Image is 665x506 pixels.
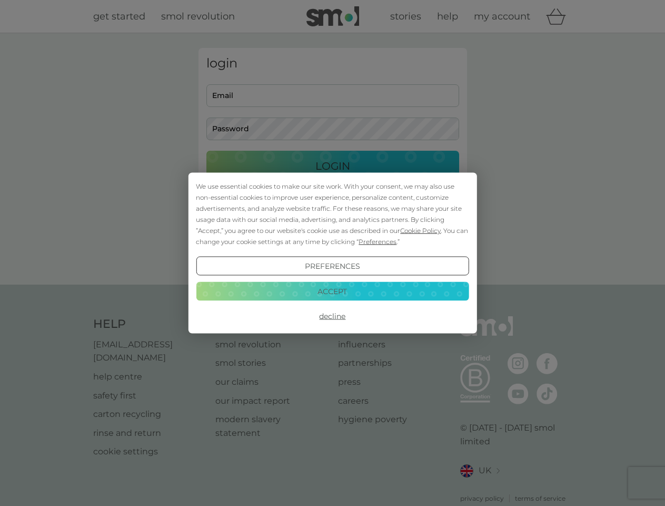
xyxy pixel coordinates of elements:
[400,227,441,235] span: Cookie Policy
[196,281,469,300] button: Accept
[196,181,469,247] div: We use essential cookies to make our site work. With your consent, we may also use non-essential ...
[188,173,477,334] div: Cookie Consent Prompt
[196,307,469,326] button: Decline
[359,238,396,246] span: Preferences
[196,257,469,276] button: Preferences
